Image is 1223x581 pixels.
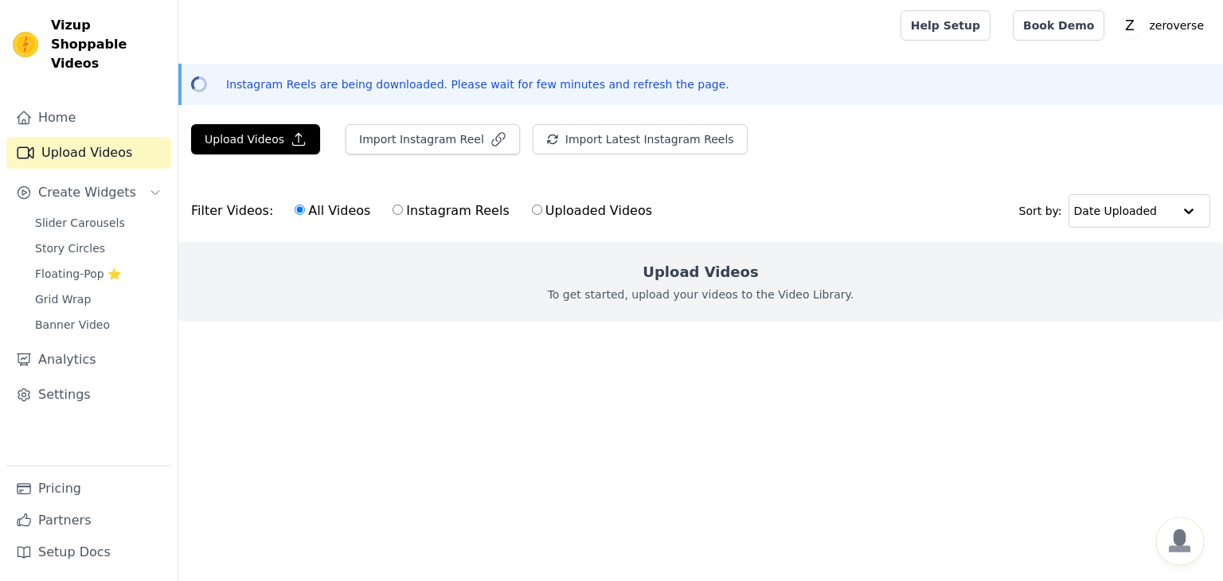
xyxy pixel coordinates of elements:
[1019,194,1211,228] div: Sort by:
[25,314,171,336] a: Banner Video
[38,183,136,202] span: Create Widgets
[346,124,520,154] button: Import Instagram Reel
[6,505,171,536] a: Partners
[6,344,171,376] a: Analytics
[35,291,91,307] span: Grid Wrap
[295,205,305,215] input: All Videos
[393,205,403,215] input: Instagram Reels
[643,261,758,283] h2: Upload Videos
[35,266,121,282] span: Floating-Pop ⭐
[531,201,653,221] label: Uploaded Videos
[25,263,171,285] a: Floating-Pop ⭐
[25,237,171,259] a: Story Circles
[25,288,171,310] a: Grid Wrap
[226,76,729,92] p: Instagram Reels are being downloaded. Please wait for few minutes and refresh the page.
[1156,517,1204,565] a: Open chat
[548,287,854,302] p: To get started, upload your videos to the Video Library.
[6,536,171,568] a: Setup Docs
[532,205,542,215] input: Uploaded Videos
[1013,10,1104,41] a: Book Demo
[1126,18,1135,33] text: Z
[13,32,38,57] img: Vizup
[392,201,510,221] label: Instagram Reels
[6,473,171,505] a: Pricing
[6,177,171,209] button: Create Widgets
[6,137,171,169] a: Upload Videos
[191,193,661,229] div: Filter Videos:
[1117,11,1210,40] button: Z zeroverse
[6,102,171,134] a: Home
[191,124,320,154] button: Upload Videos
[1143,11,1210,40] p: zeroverse
[35,317,110,333] span: Banner Video
[25,212,171,234] a: Slider Carousels
[35,240,105,256] span: Story Circles
[35,215,125,231] span: Slider Carousels
[533,124,748,154] button: Import Latest Instagram Reels
[901,10,991,41] a: Help Setup
[294,201,371,221] label: All Videos
[51,16,165,73] span: Vizup Shoppable Videos
[6,379,171,411] a: Settings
